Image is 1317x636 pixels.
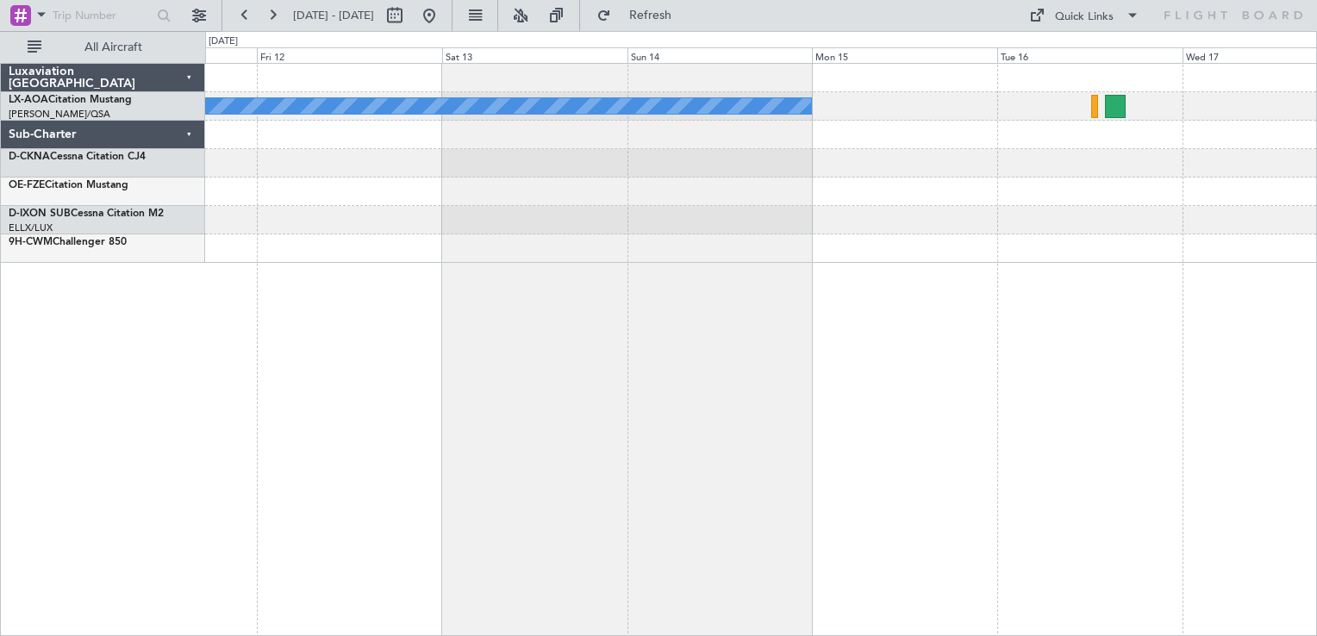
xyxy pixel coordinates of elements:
div: Mon 15 [812,47,997,63]
div: Fri 12 [257,47,442,63]
a: OE-FZECitation Mustang [9,180,128,190]
div: [DATE] [209,34,238,49]
a: 9H-CWMChallenger 850 [9,237,127,247]
button: Quick Links [1021,2,1148,29]
input: Trip Number [53,3,152,28]
span: D-CKNA [9,152,50,162]
div: Tue 16 [997,47,1183,63]
div: Quick Links [1055,9,1114,26]
span: D-IXON SUB [9,209,71,219]
span: LX-AOA [9,95,48,105]
div: Sat 13 [442,47,627,63]
div: Sun 14 [627,47,813,63]
span: Refresh [615,9,687,22]
span: 9H-CWM [9,237,53,247]
span: OE-FZE [9,180,45,190]
button: All Aircraft [19,34,187,61]
a: D-CKNACessna Citation CJ4 [9,152,146,162]
a: [PERSON_NAME]/QSA [9,108,110,121]
span: [DATE] - [DATE] [293,8,374,23]
span: All Aircraft [45,41,182,53]
a: LX-AOACitation Mustang [9,95,132,105]
button: Refresh [589,2,692,29]
a: ELLX/LUX [9,221,53,234]
a: D-IXON SUBCessna Citation M2 [9,209,164,219]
